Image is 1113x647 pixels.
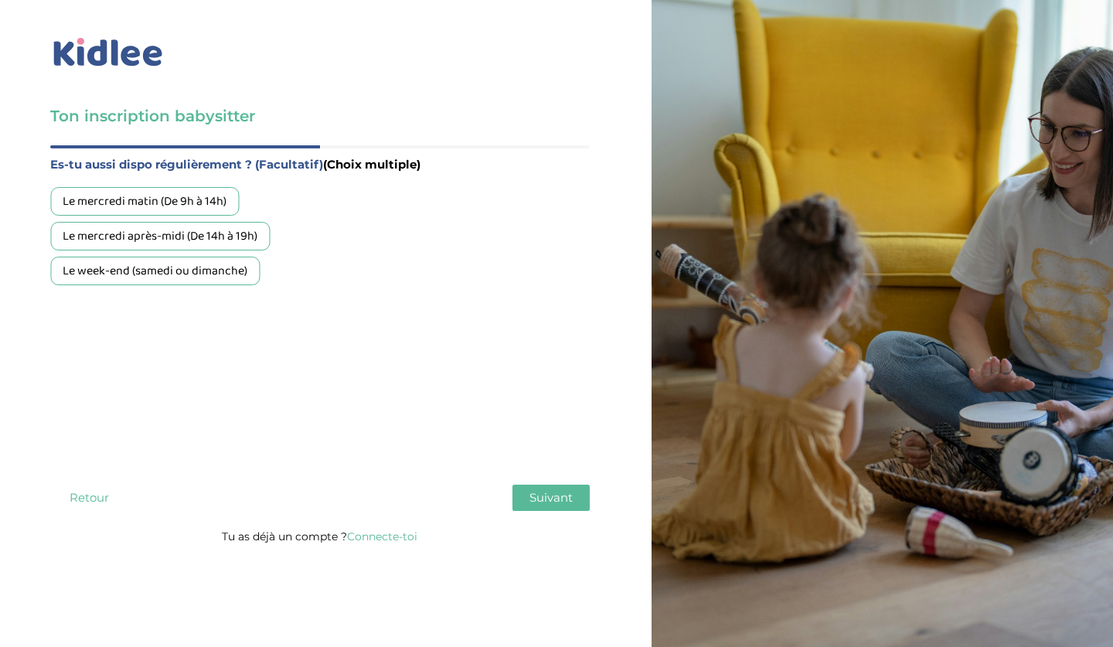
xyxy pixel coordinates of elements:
[347,530,417,543] a: Connecte-toi
[50,526,590,547] p: Tu as déjà un compte ?
[50,257,260,285] div: Le week-end (samedi ou dimanche)
[50,222,270,250] div: Le mercredi après-midi (De 14h à 19h)
[323,157,420,172] span: (Choix multiple)
[50,105,590,127] h3: Ton inscription babysitter
[529,490,573,505] span: Suivant
[512,485,590,511] button: Suivant
[50,35,166,70] img: logo_kidlee_bleu
[50,155,590,175] label: Es-tu aussi dispo régulièrement ? (Facultatif)
[50,485,128,511] button: Retour
[50,187,239,216] div: Le mercredi matin (De 9h à 14h)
